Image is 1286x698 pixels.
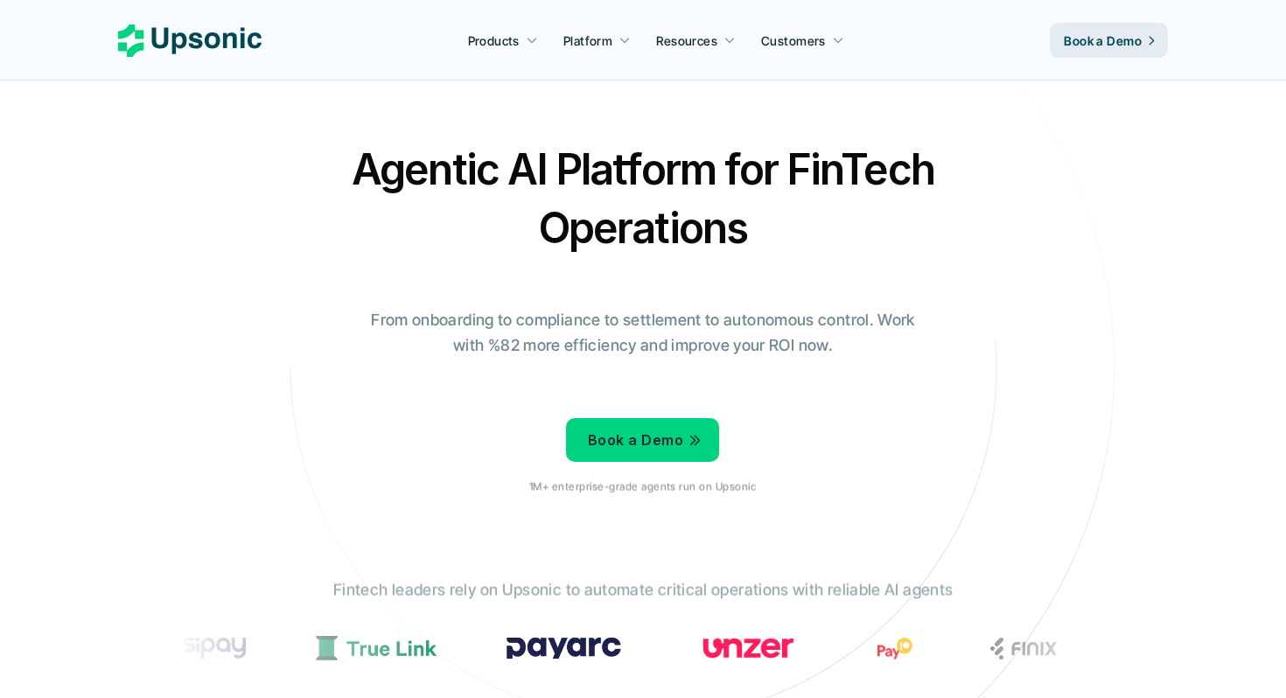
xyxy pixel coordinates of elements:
[761,31,826,50] p: Customers
[337,140,949,257] h2: Agentic AI Platform for FinTech Operations
[1064,31,1142,50] p: Book a Demo
[656,31,717,50] p: Resources
[333,578,953,604] p: Fintech leaders rely on Upsonic to automate critical operations with reliable AI agents
[529,480,756,492] p: 1M+ enterprise-grade agents run on Upsonic
[468,31,520,50] p: Products
[563,31,612,50] p: Platform
[359,308,927,359] p: From onboarding to compliance to settlement to autonomous control. Work with %82 more efficiency ...
[458,24,549,56] a: Products
[566,418,719,462] a: Book a Demo
[1050,23,1168,58] a: Book a Demo
[588,428,683,453] p: Book a Demo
